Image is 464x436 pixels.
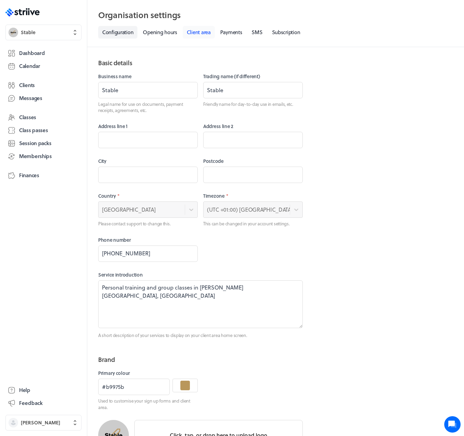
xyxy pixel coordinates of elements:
label: Service introduction [98,271,303,278]
button: [PERSON_NAME] [5,415,81,431]
h1: Hi [PERSON_NAME] [10,28,126,39]
p: Legal name for use on documents, payment receipts, agreements, etc. [98,101,198,113]
label: Trading name (if different) [203,73,303,80]
p: Please contact support to change this. [98,221,198,227]
h2: Basic details [98,58,303,68]
a: Payments [216,26,246,39]
a: Class passes [5,124,81,137]
label: Phone number [98,237,198,243]
span: [PERSON_NAME] [21,419,60,426]
label: Address line 2 [203,123,303,130]
span: Memberships [19,153,52,160]
span: [DATE] [11,127,26,132]
div: Hi [PERSON_NAME], Thanks for this. I’m hoping I will be all set up on Clubright for the [DATE] Ab... [11,103,126,123]
p: A short description of your services to display on your client area home screen. [98,332,303,338]
a: Session packs [5,137,81,150]
a: Opening hours [139,26,181,39]
a: Client area [183,26,215,39]
span: Finances [19,172,39,179]
iframe: gist-messenger-bubble-iframe [444,416,461,433]
label: Business name [98,73,198,80]
h2: Brand [98,355,303,364]
img: Stable [9,28,18,37]
span: Stable [21,29,35,36]
label: Timezone [203,193,303,199]
nav: Tabs [98,26,453,39]
button: StableStable [5,25,81,40]
p: This can be changed in your account settings. [203,221,303,227]
a: Messages [5,92,81,104]
h2: We're here to help. Ask us anything! [10,40,126,62]
p: Used to customise your sign up forms and client area. [98,398,198,410]
button: Feedback [5,397,81,409]
a: Calendar [5,60,81,72]
span: Calendar [19,62,40,70]
div: [PERSON_NAME] • [11,123,126,127]
img: US [11,89,24,103]
span: Session packs [19,140,51,147]
label: Country [98,193,198,199]
h2: Organisation settings [98,8,453,22]
textarea: Personal training and group classes in [PERSON_NAME][GEOGRAPHIC_DATA], [GEOGRAPHIC_DATA] [98,280,303,328]
label: Address line 1 [98,123,198,130]
span: Messages [19,95,42,102]
a: Clients [5,79,81,92]
span: Classes [19,114,36,121]
label: Postcode [203,158,303,165]
a: Finances [5,169,81,182]
label: City [98,158,198,165]
a: SMS [248,26,266,39]
a: Subscription [268,26,304,39]
label: Primary colour [98,370,198,377]
span: See all [110,75,124,80]
h2: Recent conversations [12,74,110,81]
a: Memberships [5,150,81,163]
span: Feedback [19,399,43,407]
span: Class passes [19,127,48,134]
a: Dashboard [5,47,81,59]
span: Clients [19,82,35,89]
span: Dashboard [19,50,45,57]
a: Classes [5,111,81,124]
span: Help [19,386,30,394]
a: Help [5,384,81,396]
p: Friendly name for day-to-day use in emails, etc. [203,101,303,107]
a: Configuration [98,26,137,39]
